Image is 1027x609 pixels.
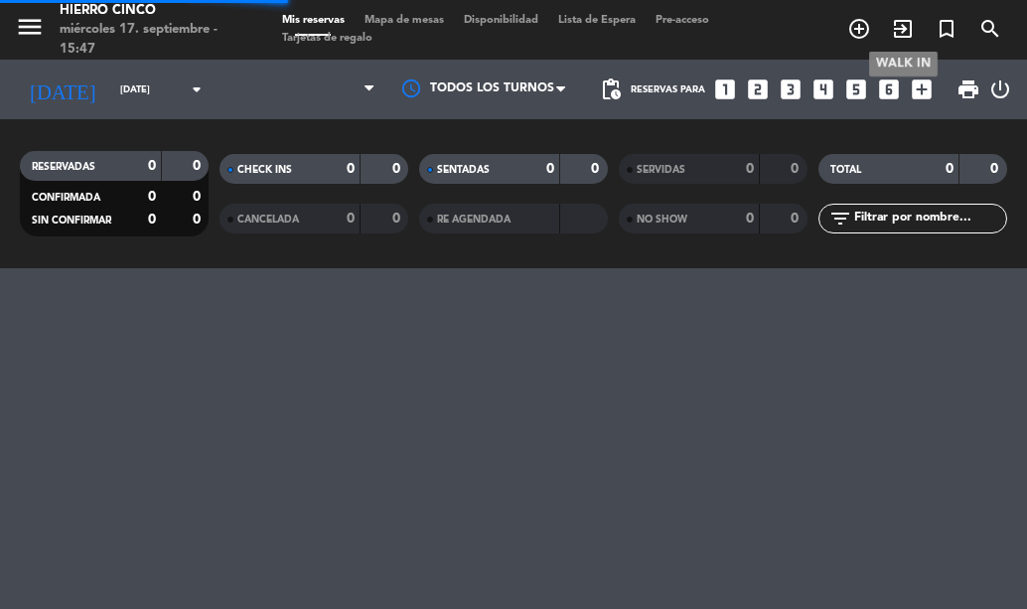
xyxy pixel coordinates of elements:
[631,84,705,95] span: Reservas para
[852,208,1006,229] input: Filtrar por nombre...
[637,215,687,225] span: NO SHOW
[843,76,869,102] i: looks_5
[746,162,754,176] strong: 0
[830,165,861,175] span: TOTAL
[148,190,156,204] strong: 0
[791,162,803,176] strong: 0
[60,20,242,59] div: miércoles 17. septiembre - 15:47
[185,77,209,101] i: arrow_drop_down
[956,77,980,101] span: print
[392,212,404,226] strong: 0
[746,212,754,226] strong: 0
[909,76,935,102] i: add_box
[810,76,836,102] i: looks_4
[60,1,242,21] div: Hierro Cinco
[791,212,803,226] strong: 0
[935,17,958,41] i: turned_in_not
[193,213,205,227] strong: 0
[148,213,156,227] strong: 0
[32,193,100,203] span: CONFIRMADA
[946,162,954,176] strong: 0
[978,17,1002,41] i: search
[272,33,382,44] span: Tarjetas de regalo
[646,15,719,26] span: Pre-acceso
[828,207,852,230] i: filter_list
[988,77,1012,101] i: power_settings_new
[990,162,1002,176] strong: 0
[15,12,45,49] button: menu
[847,17,871,41] i: add_circle_outline
[32,216,111,226] span: SIN CONFIRMAR
[712,76,738,102] i: looks_one
[355,15,454,26] span: Mapa de mesas
[437,165,490,175] span: SENTADAS
[148,159,156,173] strong: 0
[778,76,804,102] i: looks_3
[546,162,554,176] strong: 0
[988,60,1012,119] div: LOG OUT
[347,162,355,176] strong: 0
[637,165,685,175] span: SERVIDAS
[437,215,511,225] span: RE AGENDADA
[237,215,299,225] span: CANCELADA
[454,15,548,26] span: Disponibilidad
[32,162,95,172] span: RESERVADAS
[548,15,646,26] span: Lista de Espera
[272,15,355,26] span: Mis reservas
[599,77,623,101] span: pending_actions
[15,12,45,42] i: menu
[347,212,355,226] strong: 0
[876,76,902,102] i: looks_6
[891,17,915,41] i: exit_to_app
[237,165,292,175] span: CHECK INS
[591,162,603,176] strong: 0
[15,70,110,110] i: [DATE]
[193,159,205,173] strong: 0
[869,52,938,76] div: WALK IN
[392,162,404,176] strong: 0
[193,190,205,204] strong: 0
[745,76,771,102] i: looks_two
